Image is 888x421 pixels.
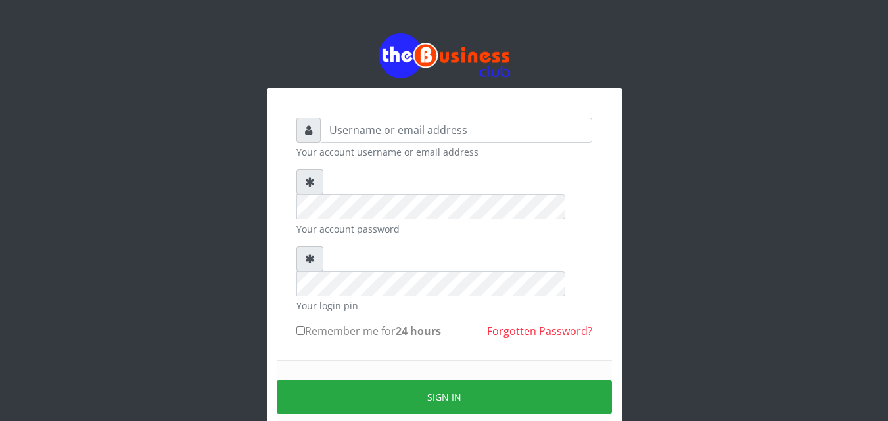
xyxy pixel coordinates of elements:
[396,324,441,338] b: 24 hours
[321,118,592,143] input: Username or email address
[296,222,592,236] small: Your account password
[296,323,441,339] label: Remember me for
[487,324,592,338] a: Forgotten Password?
[296,145,592,159] small: Your account username or email address
[277,380,612,414] button: Sign in
[296,326,305,335] input: Remember me for24 hours
[296,299,592,313] small: Your login pin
